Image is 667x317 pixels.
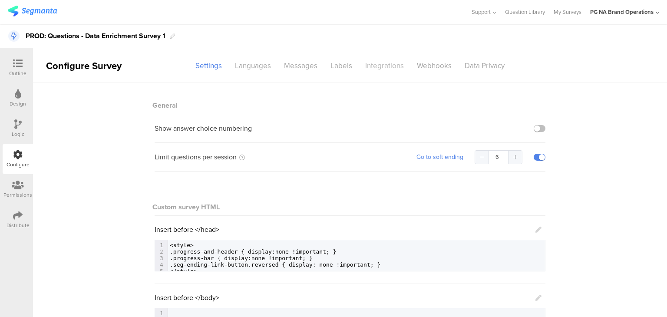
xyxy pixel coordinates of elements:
div: 3 [155,255,167,261]
span: Insert before </body> [155,293,219,303]
div: Configure Survey [33,59,133,73]
span: Support [472,8,491,16]
span: .progress-and-header { display:none !important; } [170,248,337,255]
div: Integrations [359,58,410,73]
span: .seg-ending-link-button.reversed { display: none !important; } [170,261,380,268]
div: Messages [277,58,324,73]
div: Languages [228,58,277,73]
div: 5 [155,268,167,274]
div: Settings [189,58,228,73]
img: segmanta logo [8,6,57,17]
div: PG NA Brand Operations [590,8,654,16]
div: General [155,92,545,114]
span: <style> [170,242,194,248]
a: Go to soft ending [416,152,463,162]
span: </style> [170,268,197,274]
div: Outline [9,69,26,77]
div: Webhooks [410,58,458,73]
div: Custom survey HTML [155,202,545,212]
div: 2 [155,248,167,255]
div: Configure [7,161,30,168]
div: Permissions [3,191,32,199]
div: Design [10,100,26,108]
i: This is a Data Enrichment Survey. [8,30,20,42]
span: Insert before </head> [155,225,219,234]
div: 4 [155,261,167,268]
div: Data Privacy [458,58,511,73]
span: Limit questions per session [155,152,237,162]
div: Labels [324,58,359,73]
div: Logic [12,130,24,138]
span: .progress-bar { display:none !important; } [170,255,313,261]
div: Distribute [7,221,30,229]
div: 1 [155,310,167,317]
div: Show answer choice numbering [155,124,252,133]
div: PROD: Questions - Data Enrichment Survey 1 [26,29,165,43]
div: 1 [155,242,167,248]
